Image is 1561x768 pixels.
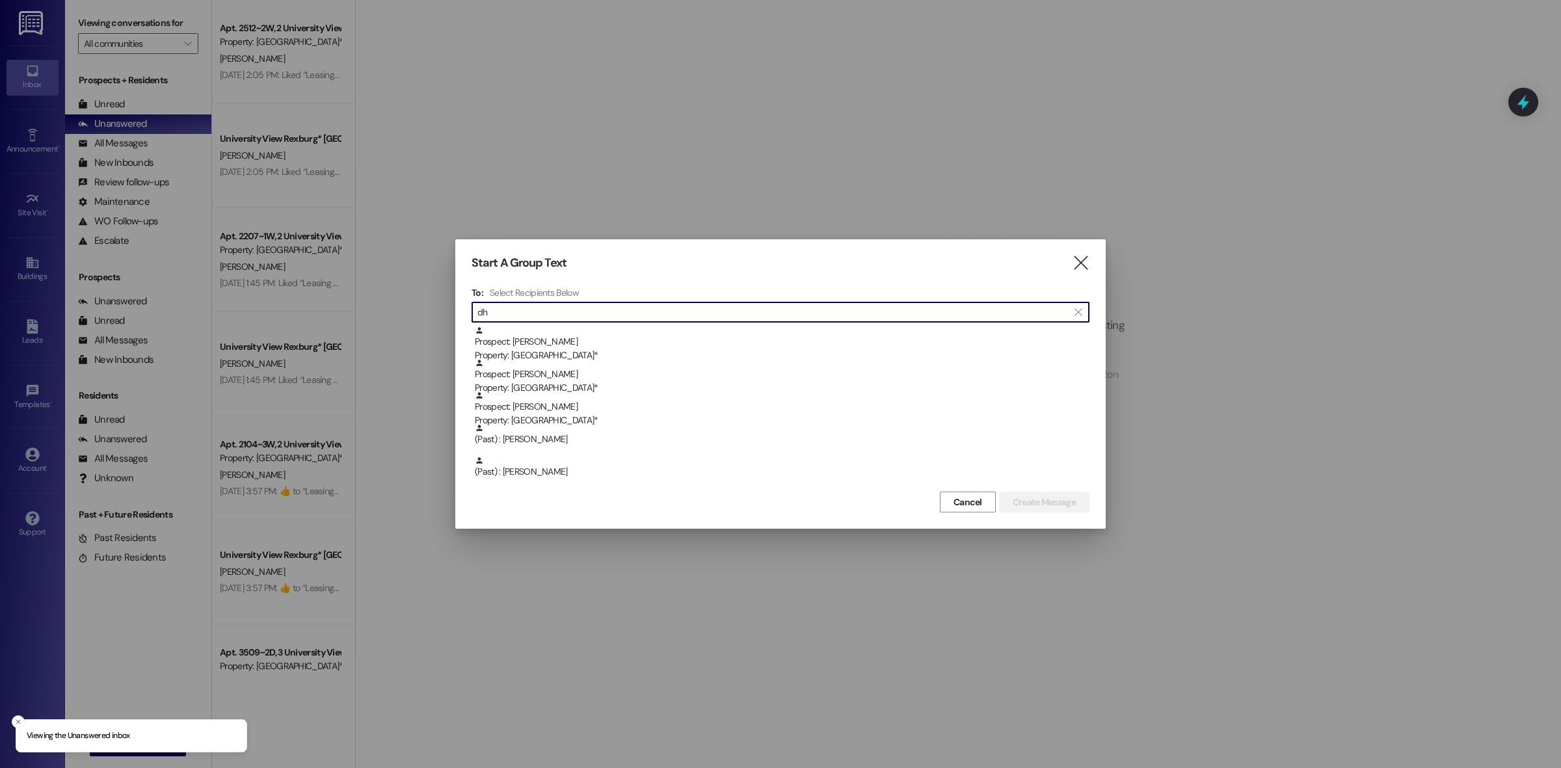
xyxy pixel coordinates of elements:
[472,326,1089,358] div: Prospect: [PERSON_NAME]Property: [GEOGRAPHIC_DATA]*
[472,391,1089,423] div: Prospect: [PERSON_NAME]Property: [GEOGRAPHIC_DATA]*
[475,381,1089,395] div: Property: [GEOGRAPHIC_DATA]*
[475,423,1089,446] div: (Past) : [PERSON_NAME]
[27,730,130,742] p: Viewing the Unanswered inbox
[475,358,1089,395] div: Prospect: [PERSON_NAME]
[954,496,982,509] span: Cancel
[940,492,996,512] button: Cancel
[1013,496,1076,509] span: Create Message
[490,287,579,298] h4: Select Recipients Below
[475,349,1089,362] div: Property: [GEOGRAPHIC_DATA]*
[475,414,1089,427] div: Property: [GEOGRAPHIC_DATA]*
[1068,302,1089,322] button: Clear text
[472,256,567,271] h3: Start A Group Text
[999,492,1089,512] button: Create Message
[477,303,1068,321] input: Search for any contact or apartment
[1072,256,1089,270] i: 
[1074,307,1082,317] i: 
[12,715,25,728] button: Close toast
[472,456,1089,488] div: (Past) : [PERSON_NAME]
[472,287,483,298] h3: To:
[472,358,1089,391] div: Prospect: [PERSON_NAME]Property: [GEOGRAPHIC_DATA]*
[475,326,1089,363] div: Prospect: [PERSON_NAME]
[472,423,1089,456] div: (Past) : [PERSON_NAME]
[475,391,1089,428] div: Prospect: [PERSON_NAME]
[475,456,1089,479] div: (Past) : [PERSON_NAME]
